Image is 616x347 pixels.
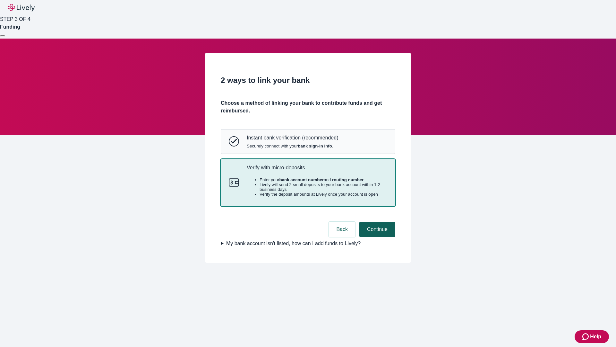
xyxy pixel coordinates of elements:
svg: Micro-deposits [229,177,239,188]
h4: Choose a method of linking your bank to contribute funds and get reimbursed. [221,99,395,115]
h2: 2 ways to link your bank [221,75,395,86]
button: Zendesk support iconHelp [575,330,609,343]
li: Verify the deposit amounts at Lively once your account is open [260,192,387,197]
svg: Instant bank verification [229,136,239,147]
p: Instant bank verification (recommended) [247,135,338,141]
span: Help [590,333,601,341]
li: Lively will send 2 small deposits to your bank account within 1-2 business days [260,182,387,192]
p: Verify with micro-deposits [247,165,387,171]
strong: routing number [332,177,364,182]
strong: bank sign-in info [298,144,332,148]
span: Securely connect with your . [247,144,338,148]
li: Enter your and [260,177,387,182]
button: Micro-depositsVerify with micro-depositsEnter yourbank account numberand routing numberLively wil... [221,159,395,206]
svg: Zendesk support icon [582,333,590,341]
button: Back [329,222,355,237]
button: Instant bank verificationInstant bank verification (recommended)Securely connect with yourbank si... [221,129,395,153]
strong: bank account number [279,177,324,182]
button: Continue [359,222,395,237]
img: Lively [8,4,35,12]
summary: My bank account isn't listed, how can I add funds to Lively? [221,240,395,247]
